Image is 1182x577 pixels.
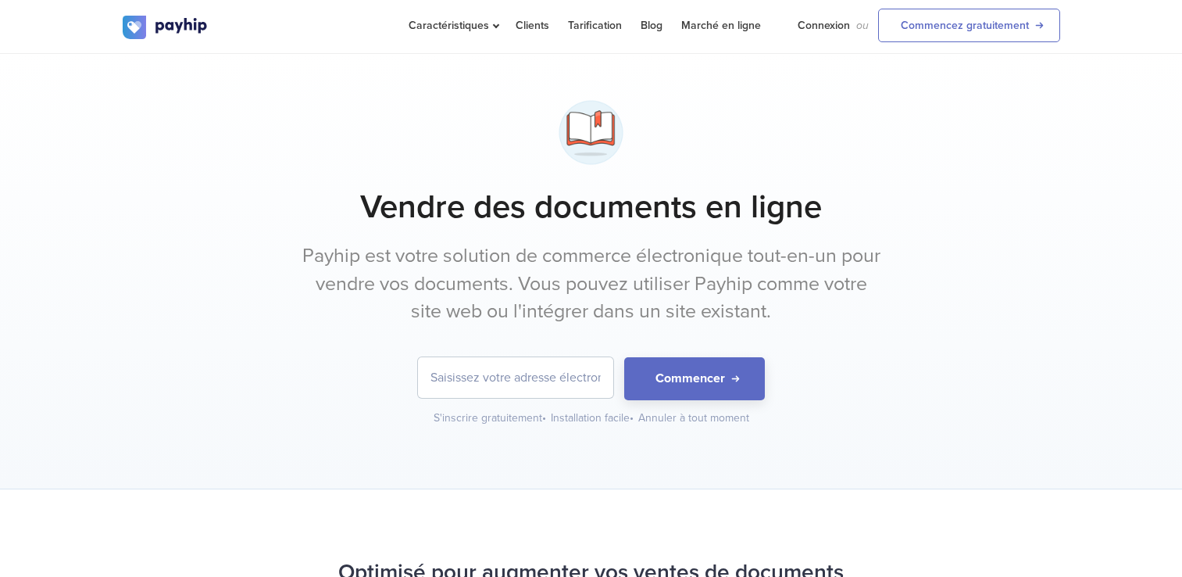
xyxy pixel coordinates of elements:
[418,357,613,398] input: Saisissez votre adresse électronique
[409,19,497,32] span: Caractéristiques
[123,188,1060,227] h1: Vendre des documents en ligne
[434,410,548,426] div: S'inscrire gratuitement
[630,411,634,425] span: •
[552,93,630,172] img: bookmark-6w6ifwtzjfv4eucylhl5b3.png
[551,410,635,426] div: Installation facile
[624,357,765,400] button: Commencer
[878,9,1060,42] a: Commencez gratuitement
[298,242,884,326] p: Payhip est votre solution de commerce électronique tout-en-un pour vendre vos documents. Vous pou...
[638,410,749,426] div: Annuler à tout moment
[123,16,209,39] img: logo.svg
[542,411,546,425] span: •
